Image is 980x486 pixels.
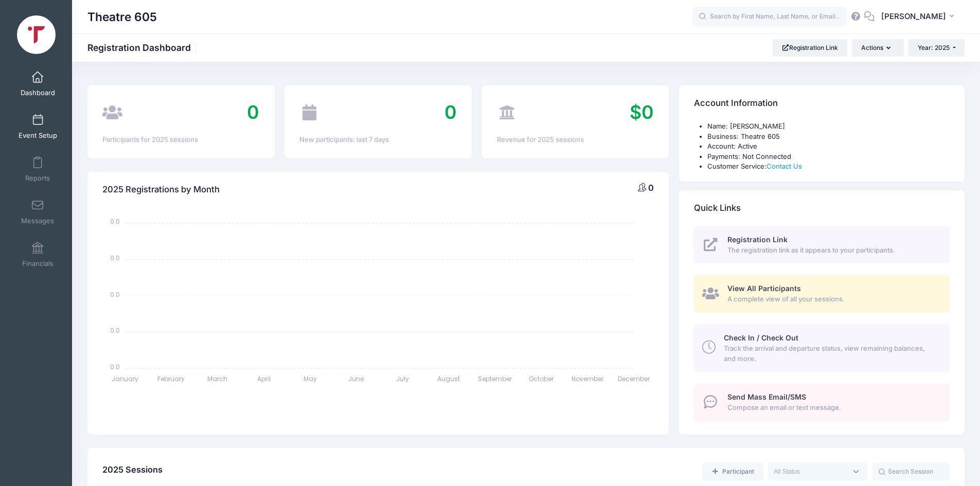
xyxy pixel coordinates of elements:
[396,374,409,383] tspan: July
[727,284,801,293] span: View All Participants
[112,374,138,383] tspan: January
[110,254,120,262] tspan: 0.0
[22,259,54,268] span: Financials
[727,294,938,304] span: A complete view of all your sessions.
[694,226,950,264] a: Registration Link The registration link as it appears to your participants.
[13,109,62,145] a: Event Setup
[694,325,950,372] a: Check In / Check Out Track the arrival and departure status, view remaining balances, and more.
[618,374,650,383] tspan: December
[707,141,950,152] li: Account: Active
[87,42,200,53] h1: Registration Dashboard
[727,403,938,413] span: Compose an email or text message.
[444,101,457,123] span: 0
[478,374,512,383] tspan: September
[692,7,847,27] input: Search by First Name, Last Name, or Email...
[110,290,120,298] tspan: 0.0
[13,66,62,102] a: Dashboard
[918,44,950,51] span: Year: 2025
[724,344,938,364] span: Track the arrival and departure status, view remaining balances, and more.
[438,374,460,383] tspan: August
[529,374,554,383] tspan: October
[13,151,62,187] a: Reports
[872,463,950,480] input: Search Session
[110,362,120,371] tspan: 0.0
[694,384,950,421] a: Send Mass Email/SMS Compose an email or text message.
[727,235,788,244] span: Registration Link
[299,135,456,145] div: New participants: last 7 days
[707,161,950,172] li: Customer Service:
[694,275,950,313] a: View All Participants A complete view of all your sessions.
[158,374,185,383] tspan: February
[102,464,163,475] span: 2025 Sessions
[707,132,950,142] li: Business: Theatre 605
[572,374,604,383] tspan: November
[257,374,271,383] tspan: April
[25,174,50,183] span: Reports
[19,131,57,140] span: Event Setup
[21,88,55,97] span: Dashboard
[13,237,62,273] a: Financials
[774,467,847,476] textarea: Search
[349,374,364,383] tspan: June
[707,152,950,162] li: Payments: Not Connected
[727,245,938,256] span: The registration link as it appears to your participants.
[767,162,802,170] a: Contact Us
[908,39,965,57] button: Year: 2025
[875,5,965,29] button: [PERSON_NAME]
[21,217,54,225] span: Messages
[87,5,157,29] h1: Theatre 605
[110,326,120,335] tspan: 0.0
[497,135,654,145] div: Revenue for 2025 sessions
[110,217,120,226] tspan: 0.0
[13,194,62,230] a: Messages
[648,183,654,193] span: 0
[694,193,741,223] h4: Quick Links
[707,121,950,132] li: Name: [PERSON_NAME]
[208,374,228,383] tspan: March
[247,101,259,123] span: 0
[694,89,778,118] h4: Account Information
[102,135,259,145] div: Participants for 2025 sessions
[881,11,946,22] span: [PERSON_NAME]
[773,39,847,57] a: Registration Link
[102,175,220,204] h4: 2025 Registrations by Month
[727,392,806,401] span: Send Mass Email/SMS
[17,15,56,54] img: Theatre 605
[630,101,654,123] span: $0
[304,374,317,383] tspan: May
[724,333,798,342] span: Check In / Check Out
[852,39,903,57] button: Actions
[702,463,763,480] a: Add a new manual registration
